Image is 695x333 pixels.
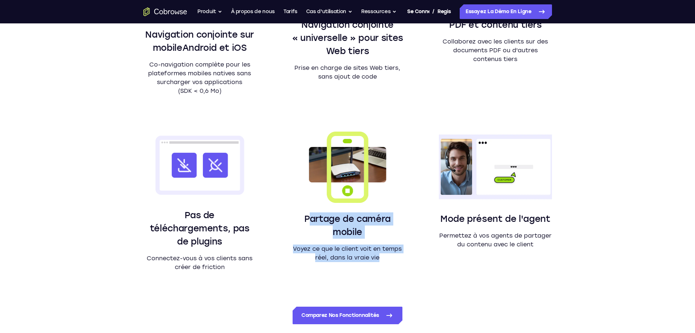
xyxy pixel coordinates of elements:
[304,213,391,237] font: Partage de caméra mobile
[150,210,250,247] font: Pas de téléchargements, pas de plugins
[147,255,252,270] font: Connectez-vous à vos clients sans créer de friction
[197,4,222,19] button: Produit
[439,130,552,204] img: Un agent à gauche présente son écran à un client
[197,8,216,15] font: Produit
[443,38,548,63] font: Collaborez avec les clients sur des documents PDF ou d'autres contenus tiers
[306,4,352,19] button: Cas d'utilisation
[361,8,391,15] font: Ressources
[292,19,403,56] font: Navigation conjointe « universelle » pour sites Web tiers
[293,307,402,324] a: Comparez nos fonctionnalités
[301,312,379,318] font: Comparez nos fonctionnalités
[145,29,254,53] font: Navigation conjointe sur mobile
[449,19,542,30] font: PDF et contenu tiers
[231,8,275,15] font: À propos de nous
[293,245,402,261] font: Voyez ce que le client voit en temps réel, dans la vraie vie
[283,4,297,19] a: Tarifs
[466,8,532,15] font: Essayez la démo en ligne
[437,4,451,19] a: Registre
[148,61,251,86] font: Co-navigation complète pour les plateformes mobiles natives sans surcharger vos applications
[182,42,247,53] font: Android et iOS
[361,4,397,19] button: Ressources
[440,213,551,224] font: Mode présent de l'agent
[294,64,400,80] font: Prise en charge de sites Web tiers, sans ajout de code
[283,8,297,15] font: Tarifs
[407,8,442,15] font: Se connecter
[291,130,404,204] img: Une représentation d'image d'un téléphone mobile capturant une vidéo à partir de sa caméra
[439,232,552,248] font: Permettez à vos agents de partager du contenu avec le client
[437,8,459,15] font: Registre
[407,4,429,19] a: Se connecter
[231,4,275,19] a: À propos de nous
[143,7,187,16] a: Accéder à la page d'accueil
[432,8,435,15] font: /
[178,87,221,94] font: (SDK < 0,6 Mo)
[143,130,256,200] img: Une fenêtre de navigateur avec deux icônes barrées : téléchargement et plugin
[306,8,346,15] font: Cas d'utilisation
[460,4,552,19] a: Essayez la démo en ligne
